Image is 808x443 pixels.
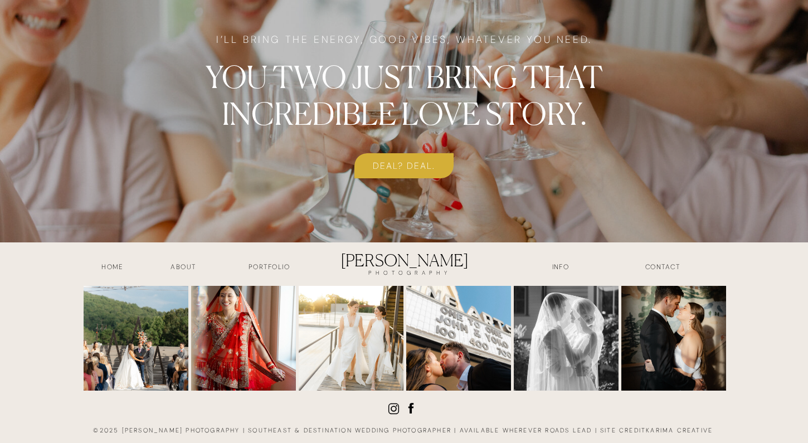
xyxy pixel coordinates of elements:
[191,286,296,391] img: carousel album shared on Sun Sep 07 2025 | Okay, I’m really behind on sharing recent weddings and...
[228,262,310,275] a: Portfolio
[621,286,726,391] img: carousel album shared on Sun Jul 20 2025 | Keepin’ things classy with Heather + Blake. 🍸
[406,286,511,391] img: carousel album shared on Fri Aug 22 2025 | Skee ball is kind of becoming a signature of mine. Sep...
[155,262,211,275] a: about
[533,262,588,275] a: INFO
[85,262,140,275] a: HOME
[354,159,454,172] a: deal? deal.
[205,32,603,45] h3: I’ll bring the energy, good vibes, whatever you need.
[621,262,704,275] a: contact
[646,426,713,434] a: karima creative
[514,286,619,391] img: carousel album shared on Wed Jul 30 2025 | I have a real problem with narrowing down what images ...
[342,270,476,281] a: PHOTOGRAPHY
[84,286,188,391] img: carousel album shared on Tue Sep 09 2025 | Sneak peeks from quite literally a perfect day with Me...
[89,426,721,439] h3: ©2025 [PERSON_NAME] photography | southeast & destination wedding photographer | available wherev...
[299,286,403,391] img: carousel album shared on Tue Sep 02 2025 | Can we just stop and appreciate the unparalleled joyou...
[184,59,624,125] h3: You two just bring that incredible love story.
[332,250,476,281] a: [PERSON_NAME]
